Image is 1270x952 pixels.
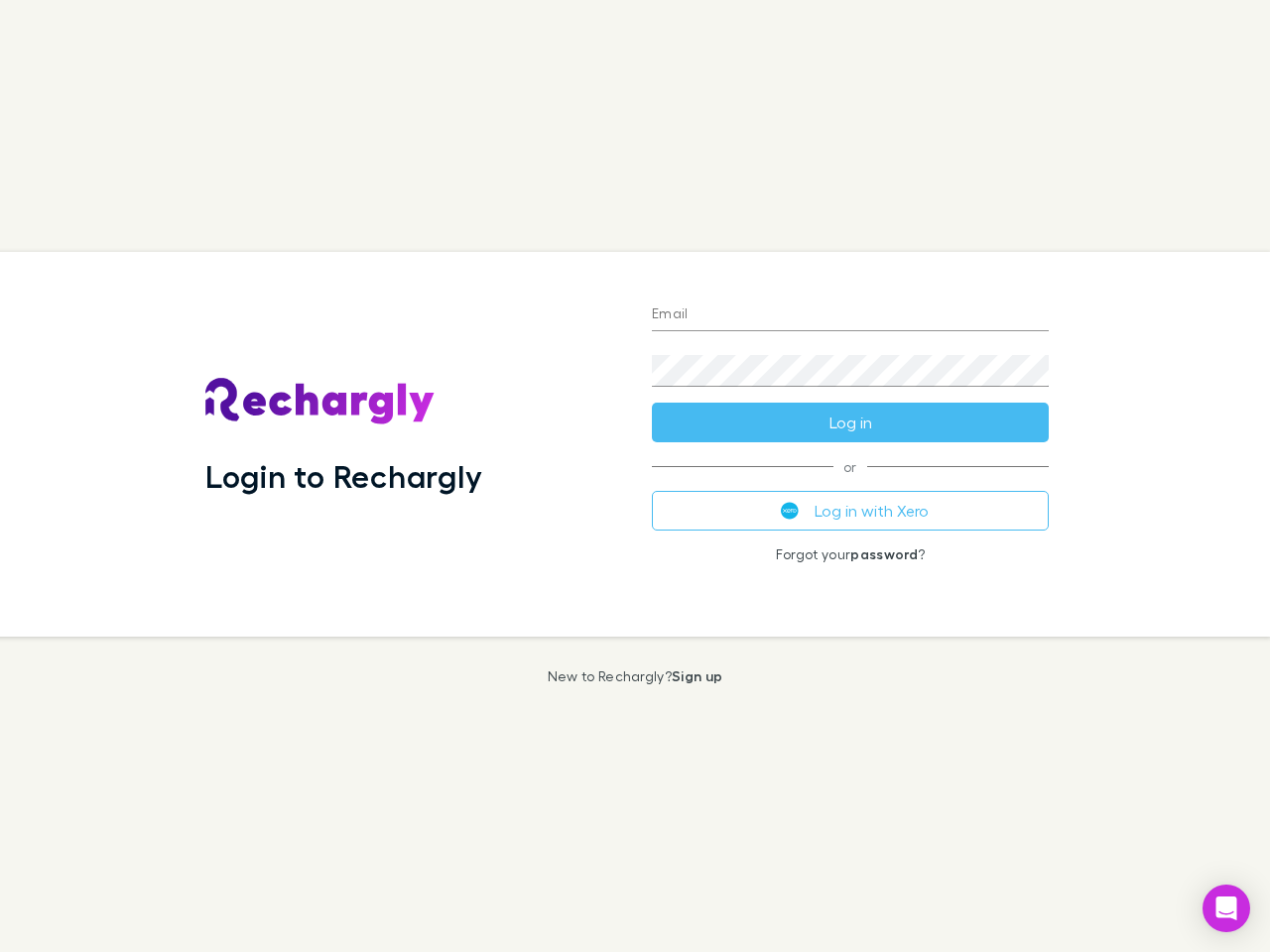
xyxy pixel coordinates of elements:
button: Log in with Xero [652,491,1049,531]
img: Xero's logo [781,502,799,520]
p: Forgot your ? [652,546,1049,562]
a: Sign up [672,667,722,684]
span: or [652,466,1049,467]
button: Log in [652,403,1049,442]
h1: Login to Rechargly [205,457,482,495]
p: New to Rechargly? [548,668,723,684]
img: Rechargly's Logo [205,378,436,425]
div: Open Intercom Messenger [1203,885,1250,932]
a: password [850,545,918,562]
